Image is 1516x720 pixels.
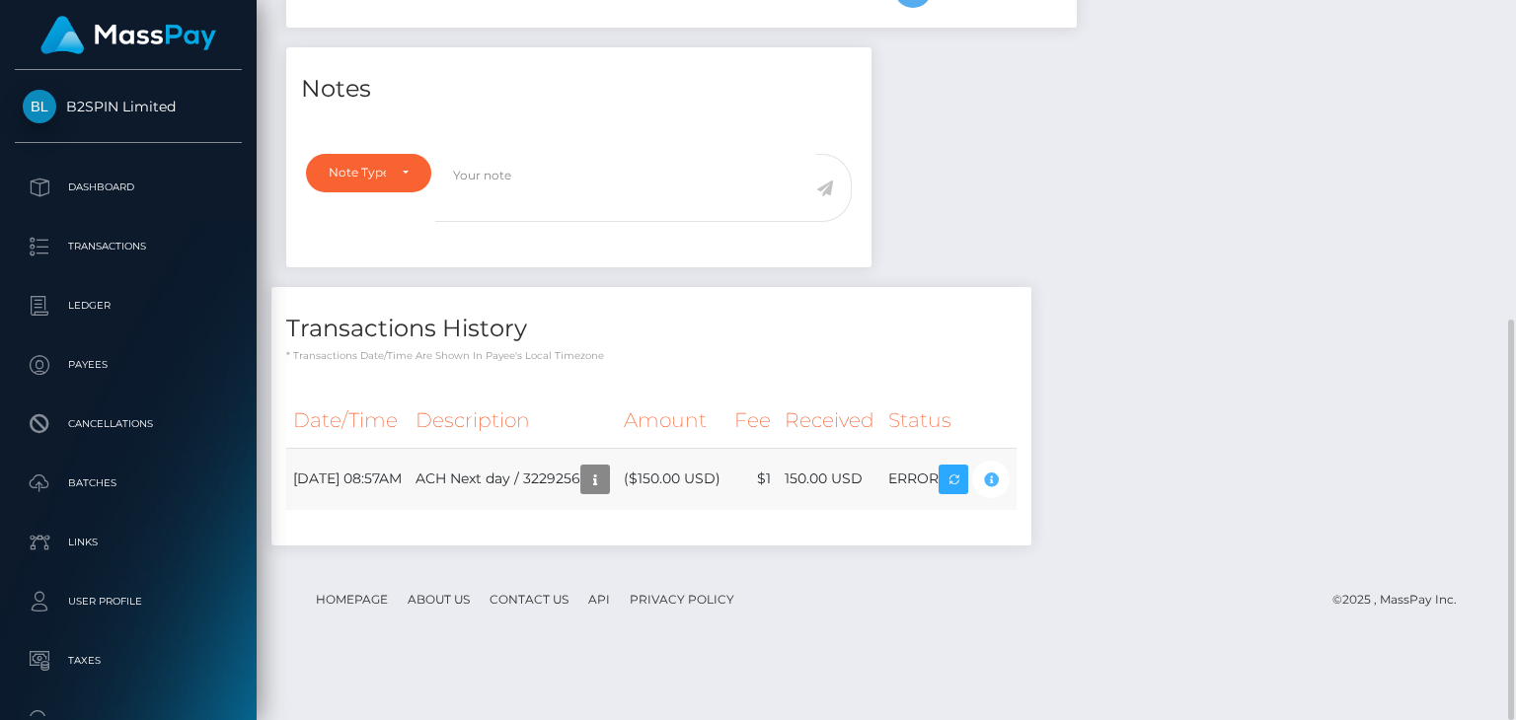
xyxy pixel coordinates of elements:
[482,584,576,614] a: Contact Us
[15,459,242,508] a: Batches
[306,154,431,191] button: Note Type
[329,165,386,180] div: Note Type
[409,394,617,448] th: Description
[15,636,242,685] a: Taxes
[617,394,727,448] th: Amount
[881,394,1017,448] th: Status
[301,72,857,107] h4: Notes
[23,173,234,202] p: Dashboard
[778,448,881,510] td: 150.00 USD
[286,394,409,448] th: Date/Time
[15,163,242,212] a: Dashboard
[23,350,234,380] p: Payees
[1332,589,1472,611] div: © 2025 , MassPay Inc.
[778,394,881,448] th: Received
[617,448,727,510] td: ($150.00 USD)
[727,394,778,448] th: Fee
[15,281,242,330] a: Ledger
[23,468,234,498] p: Batches
[23,232,234,261] p: Transactions
[622,584,742,614] a: Privacy Policy
[15,518,242,567] a: Links
[40,16,216,54] img: MassPay Logo
[23,90,56,123] img: B2SPIN Limited
[286,448,409,510] td: [DATE] 08:57AM
[15,222,242,271] a: Transactions
[286,312,1017,346] h4: Transactions History
[15,399,242,449] a: Cancellations
[23,528,234,557] p: Links
[286,348,1017,363] p: * Transactions date/time are shown in payee's local timezone
[727,448,778,510] td: $1
[23,291,234,321] p: Ledger
[15,340,242,390] a: Payees
[15,577,242,626] a: User Profile
[23,587,234,616] p: User Profile
[15,98,242,115] span: B2SPIN Limited
[23,409,234,439] p: Cancellations
[400,584,478,614] a: About Us
[409,448,617,510] td: ACH Next day / 3229256
[580,584,618,614] a: API
[308,584,396,614] a: Homepage
[881,448,1017,510] td: ERROR
[23,646,234,676] p: Taxes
